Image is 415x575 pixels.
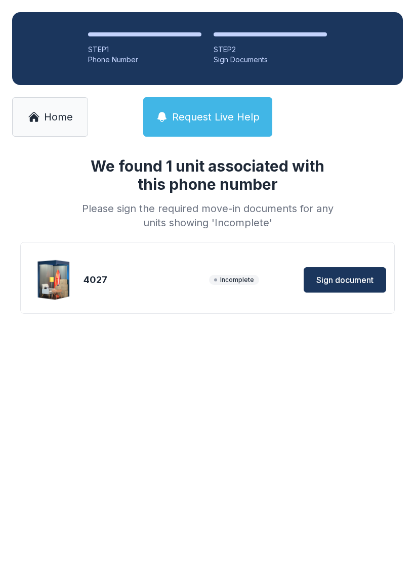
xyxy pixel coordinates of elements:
div: 4027 [84,273,205,287]
div: STEP 1 [88,45,201,55]
span: Sign document [316,274,373,286]
div: Please sign the required move-in documents for any units showing 'Incomplete' [78,201,337,230]
div: STEP 2 [214,45,327,55]
h1: We found 1 unit associated with this phone number [78,157,337,193]
span: Request Live Help [172,110,260,124]
div: Phone Number [88,55,201,65]
span: Home [44,110,73,124]
div: Sign Documents [214,55,327,65]
span: Incomplete [209,275,259,285]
